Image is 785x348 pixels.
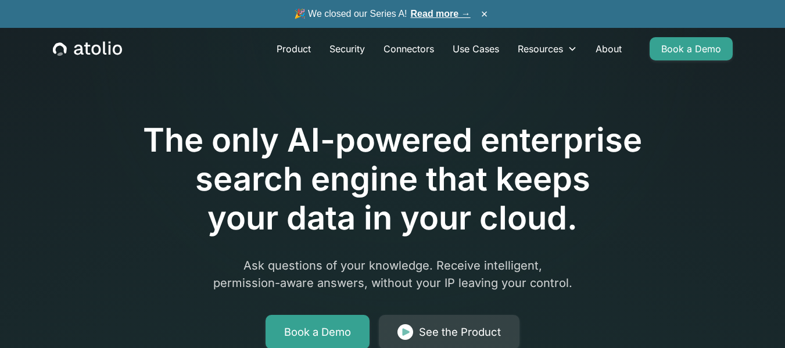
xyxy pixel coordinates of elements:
[53,41,122,56] a: home
[320,37,374,60] a: Security
[518,42,563,56] div: Resources
[650,37,733,60] a: Book a Demo
[586,37,631,60] a: About
[419,324,501,340] div: See the Product
[443,37,508,60] a: Use Cases
[267,37,320,60] a: Product
[374,37,443,60] a: Connectors
[294,7,471,21] span: 🎉 We closed our Series A!
[478,8,492,20] button: ×
[95,121,690,238] h1: The only AI-powered enterprise search engine that keeps your data in your cloud.
[170,257,616,292] p: Ask questions of your knowledge. Receive intelligent, permission-aware answers, without your IP l...
[508,37,586,60] div: Resources
[411,9,471,19] a: Read more →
